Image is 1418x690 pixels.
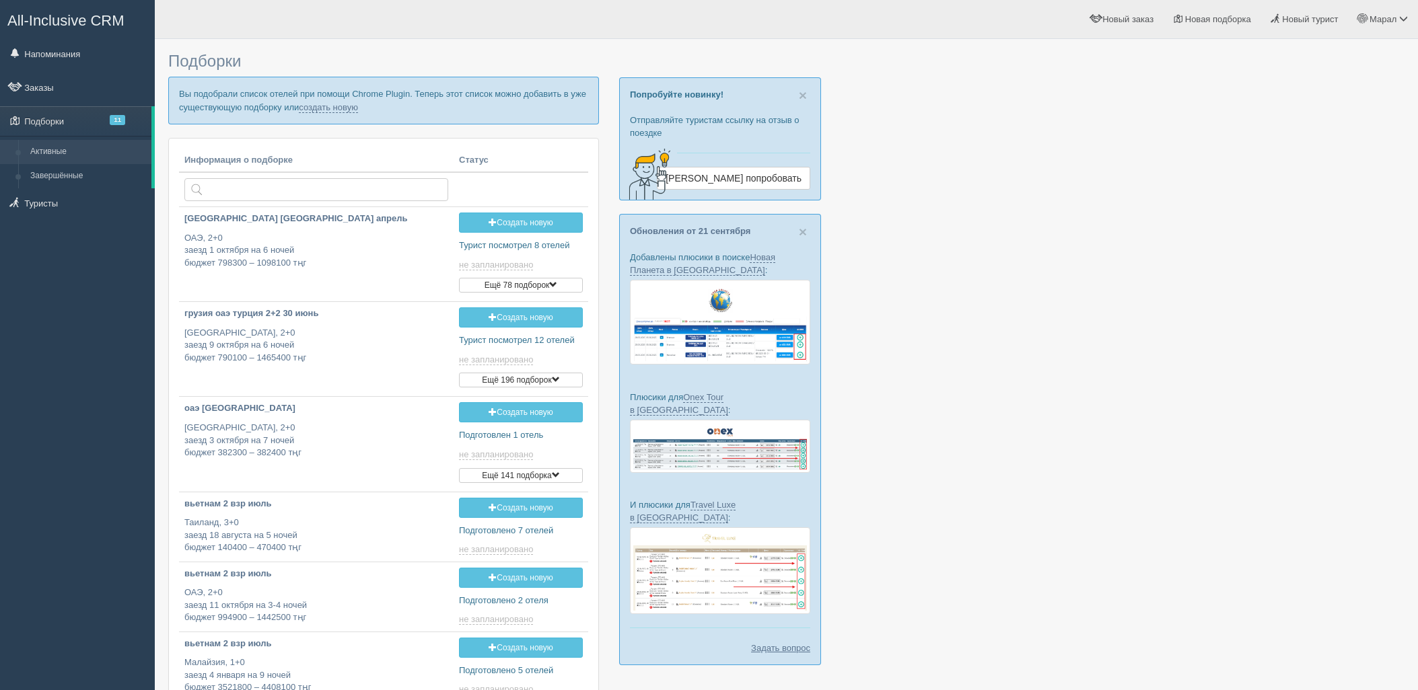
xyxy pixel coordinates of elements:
button: Ещё 78 подборок [459,278,583,293]
a: All-Inclusive CRM [1,1,154,38]
span: не запланировано [459,614,533,625]
p: Таиланд, 3+0 заезд 18 августа на 5 ночей бюджет 140400 – 470400 тңг [184,516,448,554]
a: Создать новую [459,307,583,328]
p: вьетнам 2 взр июль [184,498,448,510]
a: Создать новую [459,638,583,658]
span: × [799,87,807,103]
p: вьетнам 2 взр июль [184,638,448,650]
span: All-Inclusive CRM [7,12,125,29]
p: грузия оаэ турция 2+2 30 июнь [184,307,448,320]
a: Активные [24,140,151,164]
button: Close [799,225,807,239]
a: Onex Tour в [GEOGRAPHIC_DATA] [630,392,728,416]
a: Завершённые [24,164,151,188]
p: Подготовлено 5 отелей [459,664,583,677]
img: new-planet-%D0%BF%D1%96%D0%B4%D0%B1%D1%96%D1%80%D0%BA%D0%B0-%D1%81%D1%80%D0%BC-%D0%B4%D0%BB%D1%8F... [630,280,810,365]
span: Марал [1370,14,1396,24]
p: Отправляйте туристам ссылку на отзыв о поездке [630,114,810,139]
button: Ещё 196 подборок [459,373,583,387]
p: [GEOGRAPHIC_DATA] [GEOGRAPHIC_DATA] апрель [184,213,448,225]
p: ОАЭ, 2+0 заезд 1 октября на 6 ночей бюджет 798300 – 1098100 тңг [184,232,448,270]
button: Close [799,88,807,102]
span: не запланировано [459,260,533,270]
a: [PERSON_NAME] попробовать [657,167,810,190]
p: оаэ [GEOGRAPHIC_DATA] [184,402,448,415]
p: ОАЭ, 2+0 заезд 11 октября на 3-4 ночей бюджет 994900 – 1442500 тңг [184,586,448,624]
a: вьетнам 2 взр июль ОАЭ, 2+0заезд 11 октября на 3-4 ночейбюджет 994900 – 1442500 тңг [179,562,454,630]
button: Ещё 141 подборка [459,468,583,483]
a: Travel Luxe в [GEOGRAPHIC_DATA] [630,500,736,523]
a: не запланировано [459,354,536,365]
a: Задать вопрос [751,642,810,654]
a: Обновления от 21 сентября [630,226,750,236]
p: [GEOGRAPHIC_DATA], 2+0 заезд 9 октября на 6 ночей бюджет 790100 – 1465400 тңг [184,327,448,365]
span: не запланировано [459,544,533,555]
p: [GEOGRAPHIC_DATA], 2+0 заезд 3 октября на 7 ночей бюджет 382300 – 382400 тңг [184,422,448,459]
a: Создать новую [459,402,583,422]
a: Создать новую [459,498,583,518]
p: Добавлены плюсики в поиске : [630,251,810,276]
span: Подборки [168,52,241,70]
a: Создать новую [459,213,583,233]
p: И плюсики для : [630,498,810,524]
p: Подготовлен 1 отель [459,429,583,442]
th: Статус [454,149,588,173]
span: не запланировано [459,449,533,460]
a: не запланировано [459,260,536,270]
p: Вы подобрали список отелей при помощи Chrome Plugin. Теперь этот список можно добавить в уже суще... [168,77,599,124]
span: × [799,224,807,239]
a: оаэ [GEOGRAPHIC_DATA] [GEOGRAPHIC_DATA], 2+0заезд 3 октября на 7 ночейбюджет 382300 – 382400 тңг [179,397,454,470]
p: Попробуйте новинку! [630,88,810,101]
img: creative-idea-2907357.png [620,147,674,201]
img: travel-luxe-%D0%BF%D0%BE%D0%B4%D0%B1%D0%BE%D1%80%D0%BA%D0%B0-%D1%81%D1%80%D0%BC-%D0%B4%D0%BB%D1%8... [630,527,810,614]
a: Создать новую [459,568,583,588]
th: Информация о подборке [179,149,454,173]
a: [GEOGRAPHIC_DATA] [GEOGRAPHIC_DATA] апрель ОАЭ, 2+0заезд 1 октября на 6 ночейбюджет 798300 – 1098... [179,207,454,280]
a: создать новую [299,102,358,113]
span: Новый заказ [1102,14,1154,24]
a: грузия оаэ турция 2+2 30 июнь [GEOGRAPHIC_DATA], 2+0заезд 9 октября на 6 ночейбюджет 790100 – 146... [179,302,454,375]
a: не запланировано [459,449,536,460]
a: вьетнам 2 взр июль Таиланд, 3+0заезд 18 августа на 5 ночейбюджет 140400 – 470400 тңг [179,492,454,560]
p: Подготовлено 7 отелей [459,525,583,537]
a: Новая Планета в [GEOGRAPHIC_DATA] [630,252,775,276]
a: не запланировано [459,614,536,625]
span: Новый турист [1282,14,1338,24]
p: вьетнам 2 взр июль [184,568,448,580]
p: Плюсики для : [630,391,810,416]
input: Поиск по стране или туристу [184,178,448,201]
img: onex-tour-proposal-crm-for-travel-agency.png [630,420,810,473]
p: Турист посмотрел 8 отелей [459,239,583,252]
a: не запланировано [459,544,536,555]
span: не запланировано [459,354,533,365]
span: 11 [110,115,125,125]
span: Новая подборка [1185,14,1251,24]
p: Турист посмотрел 12 отелей [459,334,583,347]
p: Подготовлено 2 отеля [459,595,583,607]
